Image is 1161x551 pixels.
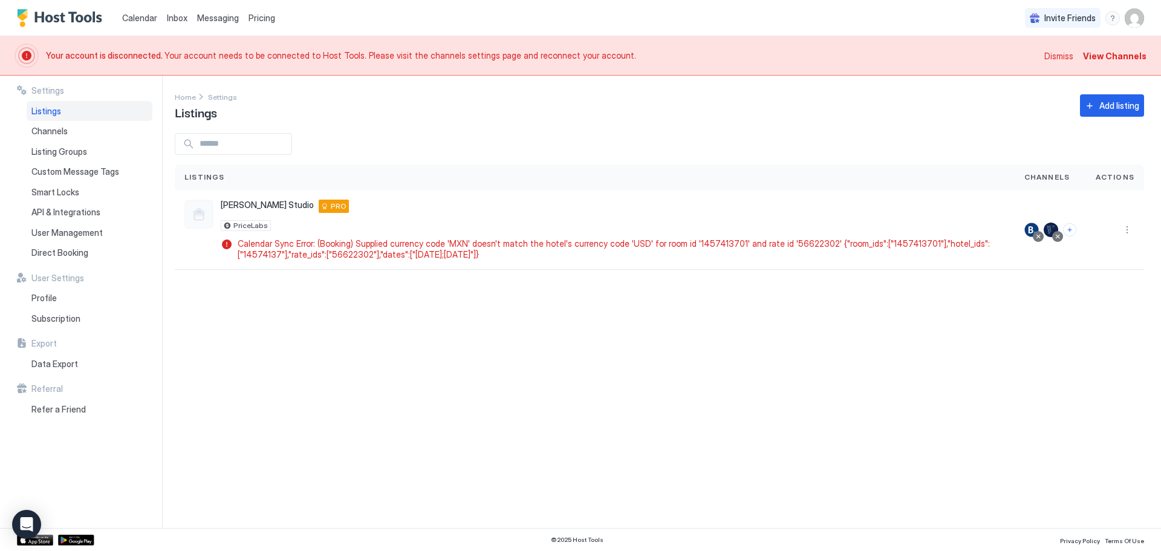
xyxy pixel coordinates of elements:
[27,182,152,203] a: Smart Locks
[175,90,196,103] a: Home
[167,11,187,24] a: Inbox
[195,134,291,154] input: Input Field
[197,13,239,23] span: Messaging
[58,535,94,546] a: Google Play Store
[31,166,119,177] span: Custom Message Tags
[1063,223,1076,236] button: Connect channels
[175,90,196,103] div: Breadcrumb
[1120,223,1134,237] div: menu
[1044,50,1073,62] div: Dismiss
[46,50,1037,61] span: Your account needs to be connected to Host Tools. Please visit the channels settings page and rec...
[1105,537,1144,544] span: Terms Of Use
[208,93,237,102] span: Settings
[208,90,237,103] div: Breadcrumb
[27,288,152,308] a: Profile
[27,121,152,142] a: Channels
[238,238,1000,259] span: Calendar Sync Error: (Booking) Supplied currency code 'MXN' doesn't match the hotel's currency co...
[27,243,152,263] a: Direct Booking
[27,101,152,122] a: Listings
[1099,99,1139,112] div: Add listing
[184,172,225,183] span: Listings
[1120,223,1134,237] button: More options
[221,200,314,210] span: [PERSON_NAME] Studio
[1105,11,1120,25] div: menu
[31,273,84,284] span: User Settings
[1125,8,1144,28] div: User profile
[1060,533,1100,546] a: Privacy Policy
[31,106,61,117] span: Listings
[27,354,152,374] a: Data Export
[31,85,64,96] span: Settings
[17,9,108,27] a: Host Tools Logo
[46,50,164,60] span: Your account is disconnected.
[27,399,152,420] a: Refer a Friend
[31,146,87,157] span: Listing Groups
[31,359,78,370] span: Data Export
[27,202,152,223] a: API & Integrations
[249,13,275,24] span: Pricing
[31,207,100,218] span: API & Integrations
[31,293,57,304] span: Profile
[31,383,63,394] span: Referral
[551,536,603,544] span: © 2025 Host Tools
[1080,94,1144,117] button: Add listing
[167,13,187,23] span: Inbox
[12,510,41,539] div: Open Intercom Messenger
[27,308,152,329] a: Subscription
[31,338,57,349] span: Export
[1060,537,1100,544] span: Privacy Policy
[1044,13,1096,24] span: Invite Friends
[27,161,152,182] a: Custom Message Tags
[31,313,80,324] span: Subscription
[1024,172,1070,183] span: Channels
[27,142,152,162] a: Listing Groups
[122,13,157,23] span: Calendar
[31,247,88,258] span: Direct Booking
[31,187,79,198] span: Smart Locks
[31,126,68,137] span: Channels
[1096,172,1134,183] span: Actions
[31,227,103,238] span: User Management
[17,535,53,546] a: App Store
[197,11,239,24] a: Messaging
[1083,50,1146,62] div: View Channels
[27,223,152,243] a: User Management
[175,103,217,121] span: Listings
[331,201,346,212] span: PRO
[122,11,157,24] a: Calendar
[175,93,196,102] span: Home
[1105,533,1144,546] a: Terms Of Use
[208,90,237,103] a: Settings
[31,404,86,415] span: Refer a Friend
